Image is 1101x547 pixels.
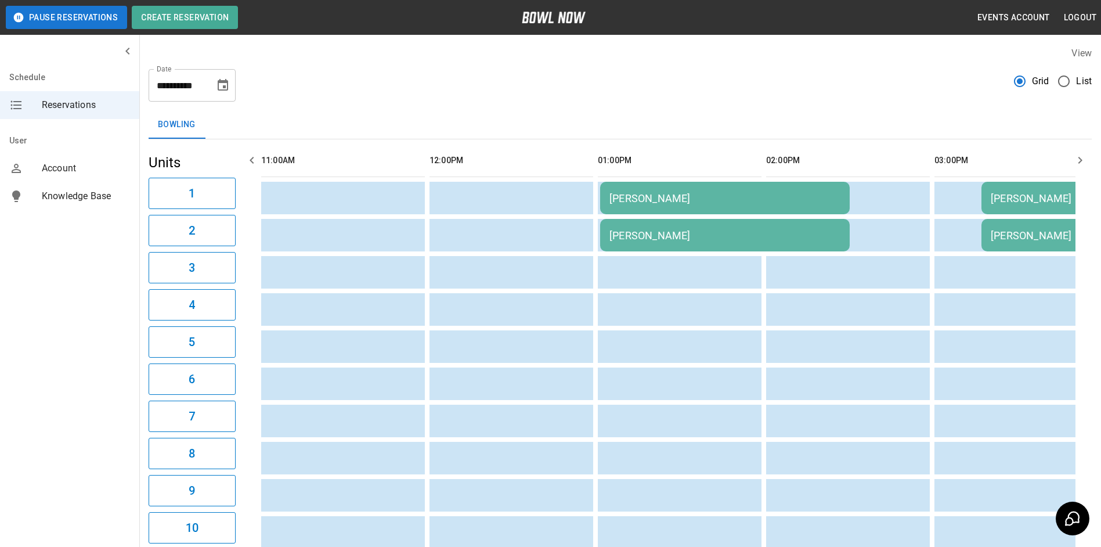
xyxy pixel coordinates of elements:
[42,189,130,203] span: Knowledge Base
[189,184,195,203] h6: 1
[149,153,236,172] h5: Units
[149,111,205,139] button: Bowling
[6,6,127,29] button: Pause Reservations
[598,144,761,177] th: 01:00PM
[149,289,236,321] button: 4
[429,144,593,177] th: 12:00PM
[42,161,130,175] span: Account
[261,144,425,177] th: 11:00AM
[186,519,198,537] h6: 10
[189,333,195,351] h6: 5
[149,401,236,432] button: 7
[149,512,236,544] button: 10
[609,229,840,242] div: [PERSON_NAME]
[1076,74,1092,88] span: List
[189,370,195,388] h6: 6
[149,111,1092,139] div: inventory tabs
[149,252,236,283] button: 3
[149,364,236,395] button: 6
[1071,48,1092,59] label: View
[766,144,930,177] th: 02:00PM
[149,326,236,358] button: 5
[189,221,195,240] h6: 2
[189,481,195,500] h6: 9
[189,296,195,314] h6: 4
[189,444,195,463] h6: 8
[973,7,1055,28] button: Events Account
[149,438,236,469] button: 8
[211,74,234,97] button: Choose date, selected date is Sep 9, 2025
[1059,7,1101,28] button: Logout
[609,192,840,204] div: [PERSON_NAME]
[189,258,195,277] h6: 3
[149,178,236,209] button: 1
[189,407,195,426] h6: 7
[149,475,236,506] button: 9
[1032,74,1049,88] span: Grid
[522,12,586,23] img: logo
[132,6,238,29] button: Create Reservation
[149,215,236,246] button: 2
[42,98,130,112] span: Reservations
